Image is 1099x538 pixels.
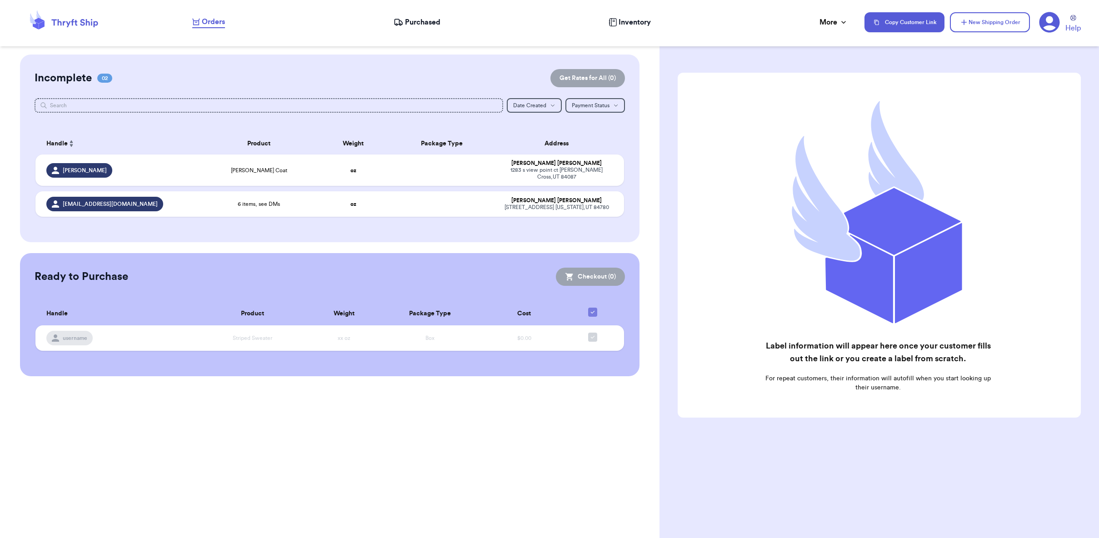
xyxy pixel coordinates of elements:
[950,12,1030,32] button: New Shipping Order
[819,17,848,28] div: More
[35,98,504,113] input: Search
[556,268,625,286] button: Checkout (0)
[762,374,994,392] p: For repeat customers, their information will autofill when you start looking up their username.
[609,17,651,28] a: Inventory
[46,309,68,319] span: Handle
[35,71,92,85] h2: Incomplete
[762,339,994,365] h2: Label information will appear here once your customer fills out the link or you create a label fr...
[192,16,225,28] a: Orders
[394,17,440,28] a: Purchased
[550,69,625,87] button: Get Rates for All (0)
[500,204,613,211] div: [STREET_ADDRESS] [US_STATE] , UT 84780
[63,200,158,208] span: [EMAIL_ADDRESS][DOMAIN_NAME]
[572,103,609,108] span: Payment Status
[481,302,567,325] th: Cost
[35,269,128,284] h2: Ready to Purchase
[195,302,310,325] th: Product
[864,12,944,32] button: Copy Customer Link
[500,167,613,180] div: 1283 s view point ct [PERSON_NAME] Cross , UT 84087
[517,335,531,341] span: $0.00
[513,103,546,108] span: Date Created
[97,74,112,83] span: 02
[495,133,624,154] th: Address
[310,302,378,325] th: Weight
[318,133,388,154] th: Weight
[500,160,613,167] div: [PERSON_NAME] [PERSON_NAME]
[200,133,318,154] th: Product
[350,201,356,207] strong: oz
[231,167,287,174] span: [PERSON_NAME] Coat
[389,133,495,154] th: Package Type
[338,335,350,341] span: xx oz
[405,17,440,28] span: Purchased
[1065,15,1081,34] a: Help
[378,302,481,325] th: Package Type
[425,335,435,341] span: Box
[350,168,356,173] strong: oz
[238,200,280,208] span: 6 items, see DMs
[1065,23,1081,34] span: Help
[507,98,562,113] button: Date Created
[63,167,107,174] span: [PERSON_NAME]
[619,17,651,28] span: Inventory
[233,335,272,341] span: Striped Sweater
[68,138,75,149] button: Sort ascending
[63,334,87,342] span: username
[565,98,625,113] button: Payment Status
[202,16,225,27] span: Orders
[46,139,68,149] span: Handle
[500,197,613,204] div: [PERSON_NAME] [PERSON_NAME]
